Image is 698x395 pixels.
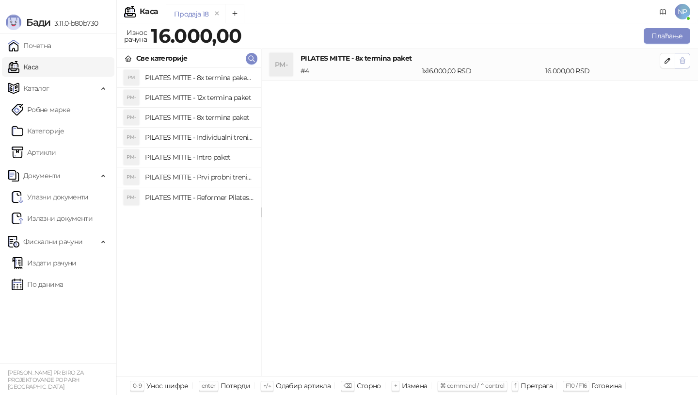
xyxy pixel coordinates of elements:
span: enter [202,382,216,389]
a: Издати рачуни [12,253,77,273]
div: Готовина [591,379,621,392]
div: PM [124,70,139,85]
div: PM- [124,90,139,105]
span: ⌘ command / ⌃ control [440,382,505,389]
div: grid [117,68,261,376]
a: Документација [655,4,671,19]
small: [PERSON_NAME] PR BIRO ZA PROJEKTOVANJE POP ARH [GEOGRAPHIC_DATA] [8,369,84,390]
span: ↑/↓ [263,382,271,389]
h4: PILATES MITTE - 8x termina paket - individualni trening [145,70,254,85]
span: 0-9 [133,382,142,389]
a: Излазни документи [12,209,93,228]
div: Претрага [521,379,553,392]
h4: PILATES MITTE - Individualni trening [145,130,254,145]
h4: PILATES MITTE - 8x termina paket [145,110,254,125]
span: Документи [23,166,60,185]
div: PM- [270,53,293,76]
div: Продаја 18 [174,9,209,19]
img: Logo [6,15,21,30]
div: Сторно [357,379,381,392]
div: PM- [124,130,139,145]
div: 16.000,00 RSD [543,66,662,76]
strong: 16.000,00 [151,24,241,48]
button: remove [211,10,223,18]
h4: PILATES MITTE - Prvi probni trening [145,169,254,185]
button: Add tab [225,4,244,23]
span: F10 / F16 [566,382,587,389]
div: Унос шифре [146,379,189,392]
span: NP [675,4,690,19]
span: Каталог [23,79,49,98]
a: По данима [12,275,63,294]
div: Каса [140,8,158,16]
div: Износ рачуна [122,26,149,46]
div: PM- [124,149,139,165]
a: Почетна [8,36,51,55]
h4: PILATES MITTE - Intro paket [145,149,254,165]
button: Плаћање [644,28,690,44]
span: f [514,382,516,389]
span: + [394,382,397,389]
h4: PILATES MITTE - Reformer Pilates trening [145,190,254,205]
h4: PILATES MITTE - 8x termina paket [301,53,660,64]
a: Ulazni dokumentiУлазни документи [12,187,89,207]
div: PM- [124,169,139,185]
div: Одабир артикла [276,379,331,392]
h4: PILATES MITTE - 12x termina paket [145,90,254,105]
span: Бади [26,16,50,28]
span: ⌫ [344,382,351,389]
a: Категорије [12,121,64,141]
div: PM- [124,190,139,205]
a: Каса [8,57,38,77]
div: Измена [402,379,427,392]
div: PM- [124,110,139,125]
a: Робне марке [12,100,70,119]
span: Фискални рачуни [23,232,82,251]
div: Потврди [221,379,251,392]
div: 1 x 16.000,00 RSD [420,66,543,76]
a: ArtikliАртикли [12,143,56,162]
div: Све категорије [136,53,187,64]
div: # 4 [299,66,420,76]
span: 3.11.0-b80b730 [50,19,98,28]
